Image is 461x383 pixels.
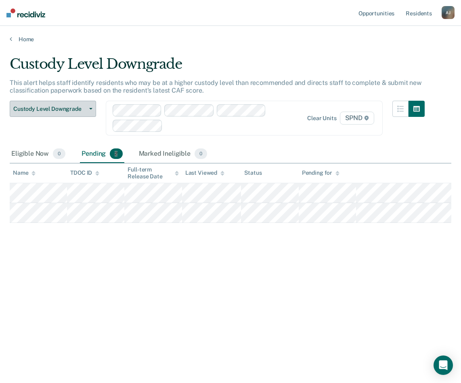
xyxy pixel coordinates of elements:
span: SPND [340,112,374,125]
span: 0 [53,148,65,159]
img: Recidiviz [6,8,45,17]
div: Last Viewed [185,169,224,176]
div: Marked Ineligible0 [137,145,209,163]
div: Eligible Now0 [10,145,67,163]
div: Full-term Release Date [128,166,178,180]
div: Pending2 [80,145,124,163]
div: A J [442,6,455,19]
div: TDOC ID [70,169,99,176]
span: 0 [195,148,207,159]
div: Custody Level Downgrade [10,56,425,79]
span: 2 [110,148,122,159]
span: Custody Level Downgrade [13,106,86,112]
div: Open Intercom Messenger [434,355,453,375]
button: AJ [442,6,455,19]
div: Pending for [302,169,339,176]
div: Name [13,169,36,176]
p: This alert helps staff identify residents who may be at a higher custody level than recommended a... [10,79,421,94]
div: Status [244,169,262,176]
a: Home [10,36,451,43]
div: Clear units [307,115,337,122]
button: Custody Level Downgrade [10,101,96,117]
